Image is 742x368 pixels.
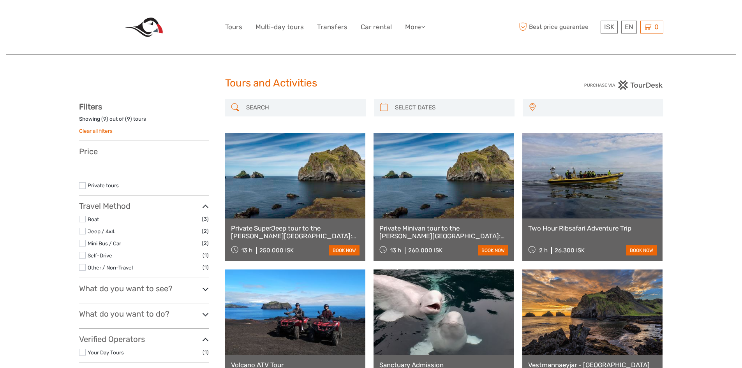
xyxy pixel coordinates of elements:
[79,147,209,156] h3: Price
[79,201,209,211] h3: Travel Method
[88,240,121,247] a: Mini Bus / Car
[626,245,657,255] a: book now
[88,264,133,271] a: Other / Non-Travel
[539,247,548,254] span: 2 h
[88,216,99,222] a: Boat
[88,349,124,356] a: Your Day Tours
[478,245,508,255] a: book now
[203,348,209,357] span: (1)
[79,115,209,127] div: Showing ( ) out of ( ) tours
[88,228,115,234] a: Jeep / 4x4
[379,224,508,240] a: Private Minivan tour to the [PERSON_NAME][GEOGRAPHIC_DATA]: History and Natural Wonders
[528,224,657,232] a: Two Hour Ribsafari Adventure Trip
[243,101,362,114] input: SEARCH
[79,309,209,319] h3: What do you want to do?
[361,21,392,33] a: Car rental
[517,21,599,33] span: Best price guarantee
[225,77,517,90] h1: Tours and Activities
[231,224,360,240] a: Private SuperJeep tour to the [PERSON_NAME][GEOGRAPHIC_DATA]: History and Natural Wonders
[390,247,401,254] span: 13 h
[392,101,511,114] input: SELECT DATES
[408,247,442,254] div: 260.000 ISK
[127,115,130,123] label: 9
[88,182,119,188] a: Private tours
[241,247,252,254] span: 13 h
[125,18,163,37] img: 455-fc339101-563c-49f4-967d-c54edcb1c401_logo_big.jpg
[555,247,585,254] div: 26.300 ISK
[202,215,209,224] span: (3)
[103,115,106,123] label: 9
[79,335,209,344] h3: Verified Operators
[225,21,242,33] a: Tours
[79,284,209,293] h3: What do you want to see?
[203,251,209,260] span: (1)
[203,263,209,272] span: (1)
[653,23,660,31] span: 0
[259,247,294,254] div: 250.000 ISK
[256,21,304,33] a: Multi-day tours
[329,245,360,255] a: book now
[79,102,102,111] strong: Filters
[317,21,347,33] a: Transfers
[621,21,637,33] div: EN
[202,227,209,236] span: (2)
[584,80,663,90] img: PurchaseViaTourDesk.png
[202,239,209,248] span: (2)
[604,23,614,31] span: ISK
[79,128,113,134] a: Clear all filters
[88,252,112,259] a: Self-Drive
[405,21,425,33] a: More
